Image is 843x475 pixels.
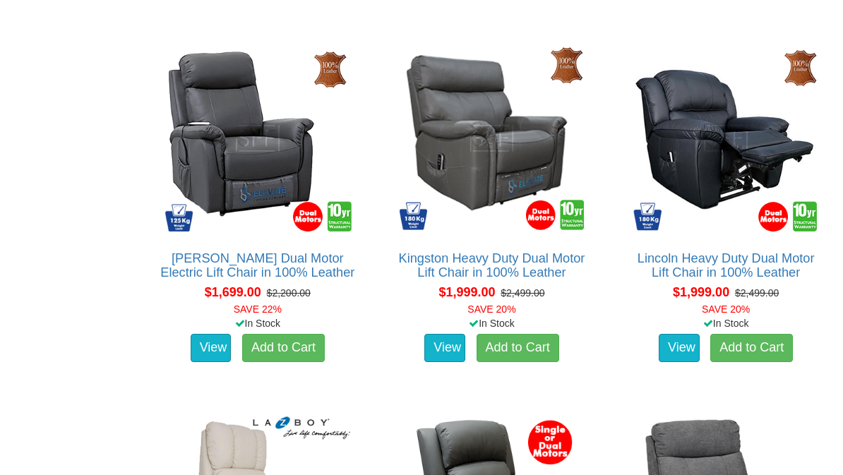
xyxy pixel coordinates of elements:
span: $1,699.00 [205,285,261,299]
div: In Stock [383,316,602,330]
font: SAVE 20% [702,303,750,315]
img: Kingston Heavy Duty Dual Motor Lift Chair in 100% Leather [393,40,591,237]
del: $2,499.00 [735,287,779,299]
a: View [191,334,232,362]
font: SAVE 22% [234,303,282,315]
a: Add to Cart [242,334,325,362]
a: View [659,334,700,362]
a: Lincoln Heavy Duty Dual Motor Lift Chair in 100% Leather [638,251,815,279]
div: In Stock [148,316,367,330]
img: Lincoln Heavy Duty Dual Motor Lift Chair in 100% Leather [627,40,825,237]
a: Add to Cart [477,334,559,362]
div: In Stock [616,316,835,330]
a: [PERSON_NAME] Dual Motor Electric Lift Chair in 100% Leather [160,251,354,279]
a: Add to Cart [710,334,793,362]
a: Kingston Heavy Duty Dual Motor Lift Chair in 100% Leather [399,251,585,279]
span: $1,999.00 [673,285,729,299]
span: $1,999.00 [438,285,495,299]
del: $2,499.00 [501,287,544,299]
a: View [424,334,465,362]
img: Dalton Dual Motor Electric Lift Chair in 100% Leather [159,40,357,237]
del: $2,200.00 [267,287,311,299]
font: SAVE 20% [467,303,515,315]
